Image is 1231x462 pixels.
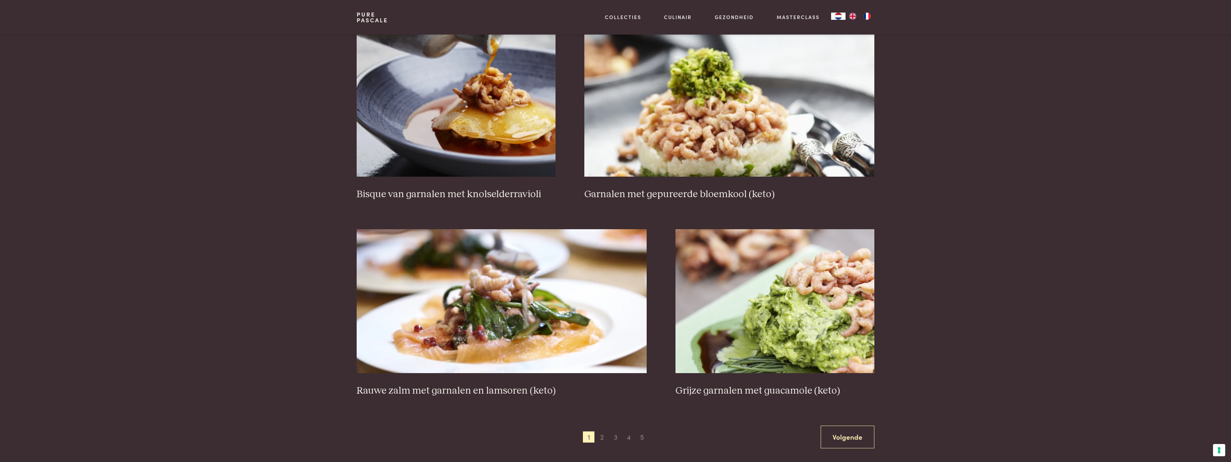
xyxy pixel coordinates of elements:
[357,188,556,201] h3: Bisque van garnalen met knolselderravioli
[675,385,874,397] h3: Grijze garnalen met guacamole (keto)
[831,13,846,20] a: NL
[675,229,874,397] a: Grijze garnalen met guacamole (keto) Grijze garnalen met guacamole (keto)
[664,13,692,21] a: Culinair
[610,431,621,443] span: 3
[777,13,820,21] a: Masterclass
[596,431,608,443] span: 2
[846,13,874,20] ul: Language list
[583,431,594,443] span: 1
[605,13,641,21] a: Collecties
[357,229,647,373] img: Rauwe zalm met garnalen en lamsoren (keto)
[357,33,556,200] a: Bisque van garnalen met knolselderravioli Bisque van garnalen met knolselderravioli
[357,33,556,177] img: Bisque van garnalen met knolselderravioli
[623,431,635,443] span: 4
[831,13,874,20] aside: Language selected: Nederlands
[637,431,648,443] span: 5
[821,426,874,448] a: Volgende
[860,13,874,20] a: FR
[675,229,874,373] img: Grijze garnalen met guacamole (keto)
[831,13,846,20] div: Language
[357,12,388,23] a: PurePascale
[1213,444,1225,456] button: Uw voorkeuren voor toestemming voor trackingtechnologieën
[357,385,647,397] h3: Rauwe zalm met garnalen en lamsoren (keto)
[357,229,647,397] a: Rauwe zalm met garnalen en lamsoren (keto) Rauwe zalm met garnalen en lamsoren (keto)
[584,33,874,177] img: Garnalen met gepureerde bloemkool (keto)
[715,13,754,21] a: Gezondheid
[846,13,860,20] a: EN
[584,33,874,200] a: Garnalen met gepureerde bloemkool (keto) Garnalen met gepureerde bloemkool (keto)
[584,188,874,201] h3: Garnalen met gepureerde bloemkool (keto)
